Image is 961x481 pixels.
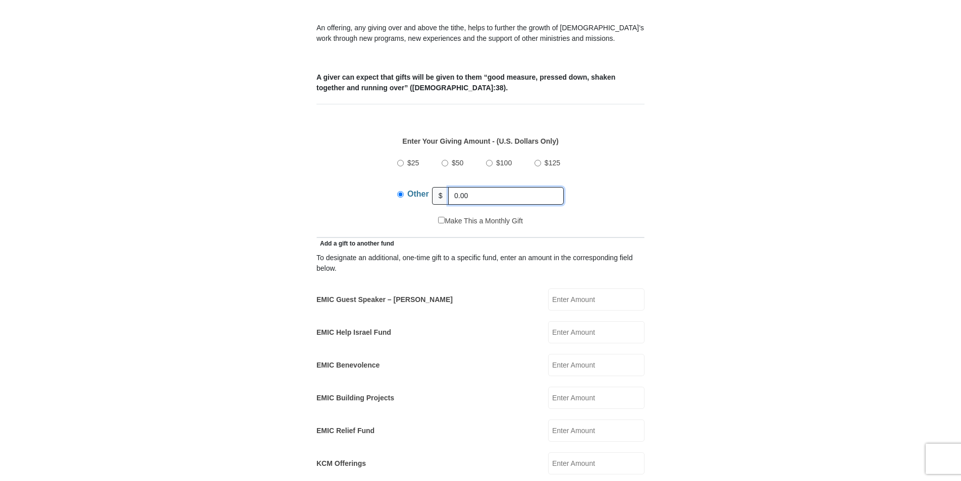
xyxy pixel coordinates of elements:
label: EMIC Relief Fund [316,426,375,436]
input: Enter Amount [548,387,645,409]
input: Make This a Monthly Gift [438,217,445,223]
p: An offering, any giving over and above the tithe, helps to further the growth of [DEMOGRAPHIC_DAT... [316,23,645,44]
b: A giver can expect that gifts will be given to them “good measure, pressed down, shaken together ... [316,73,615,92]
span: Add a gift to another fund [316,240,394,247]
span: $50 [452,159,463,167]
input: Enter Amount [548,288,645,311]
input: Enter Amount [548,419,645,442]
span: $ [432,187,449,205]
span: $125 [545,159,560,167]
input: Enter Amount [548,321,645,343]
label: KCM Offerings [316,458,366,469]
label: EMIC Benevolence [316,360,380,371]
input: Enter Amount [548,452,645,474]
strong: Enter Your Giving Amount - (U.S. Dollars Only) [402,137,558,145]
input: Enter Amount [548,354,645,376]
label: EMIC Guest Speaker – [PERSON_NAME] [316,294,453,305]
input: Other Amount [448,187,564,205]
span: $25 [407,159,419,167]
div: To designate an additional, one-time gift to a specific fund, enter an amount in the correspondin... [316,253,645,274]
label: EMIC Building Projects [316,393,394,403]
label: EMIC Help Israel Fund [316,327,391,338]
label: Make This a Monthly Gift [438,216,523,226]
span: Other [407,190,429,198]
span: $100 [496,159,512,167]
